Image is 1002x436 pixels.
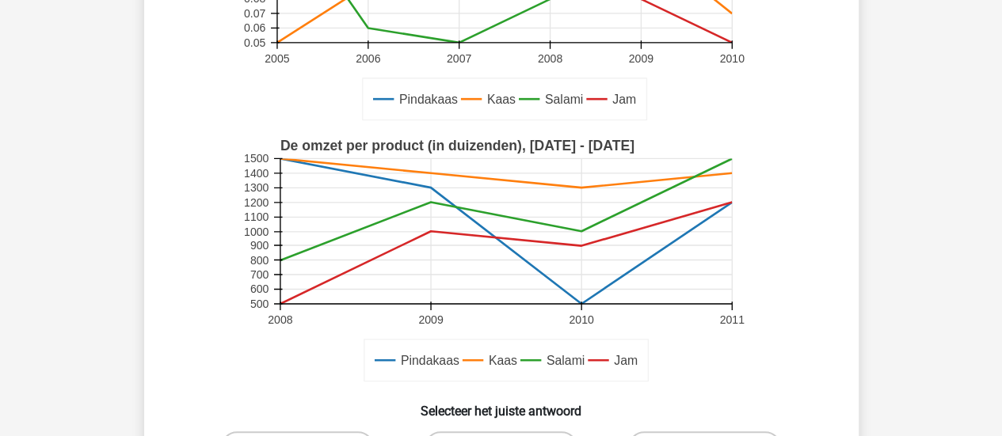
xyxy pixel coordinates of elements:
[614,354,638,367] text: Jam
[486,93,515,106] text: Kaas
[398,93,457,106] text: Pindakaas
[628,52,653,65] text: 2009
[250,298,269,310] text: 500
[243,181,268,194] text: 1300
[243,152,268,165] text: 1500
[243,210,268,223] text: 1100
[250,268,269,281] text: 700
[537,52,562,65] text: 2008
[250,239,269,252] text: 900
[243,226,268,238] text: 1000
[356,52,380,65] text: 2006
[719,52,744,65] text: 2010
[250,282,269,295] text: 600
[546,354,584,367] text: Salami
[170,391,833,419] h6: Selecteer het juiste antwoord
[265,52,289,65] text: 2005
[612,93,636,106] text: Jam
[719,313,744,326] text: 2011
[243,196,268,209] text: 1200
[243,167,268,180] text: 1400
[280,138,634,154] text: De omzet per product (in duizenden), [DATE] - [DATE]
[488,354,516,367] text: Kaas
[250,254,269,267] text: 800
[243,21,265,34] text: 0.06
[446,52,471,65] text: 2007
[544,93,582,106] text: Salami
[400,354,459,367] text: Pindakaas
[243,36,265,49] text: 0.05
[243,7,265,20] text: 0.07
[569,313,593,326] text: 2010
[418,313,443,326] text: 2009
[268,313,292,326] text: 2008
